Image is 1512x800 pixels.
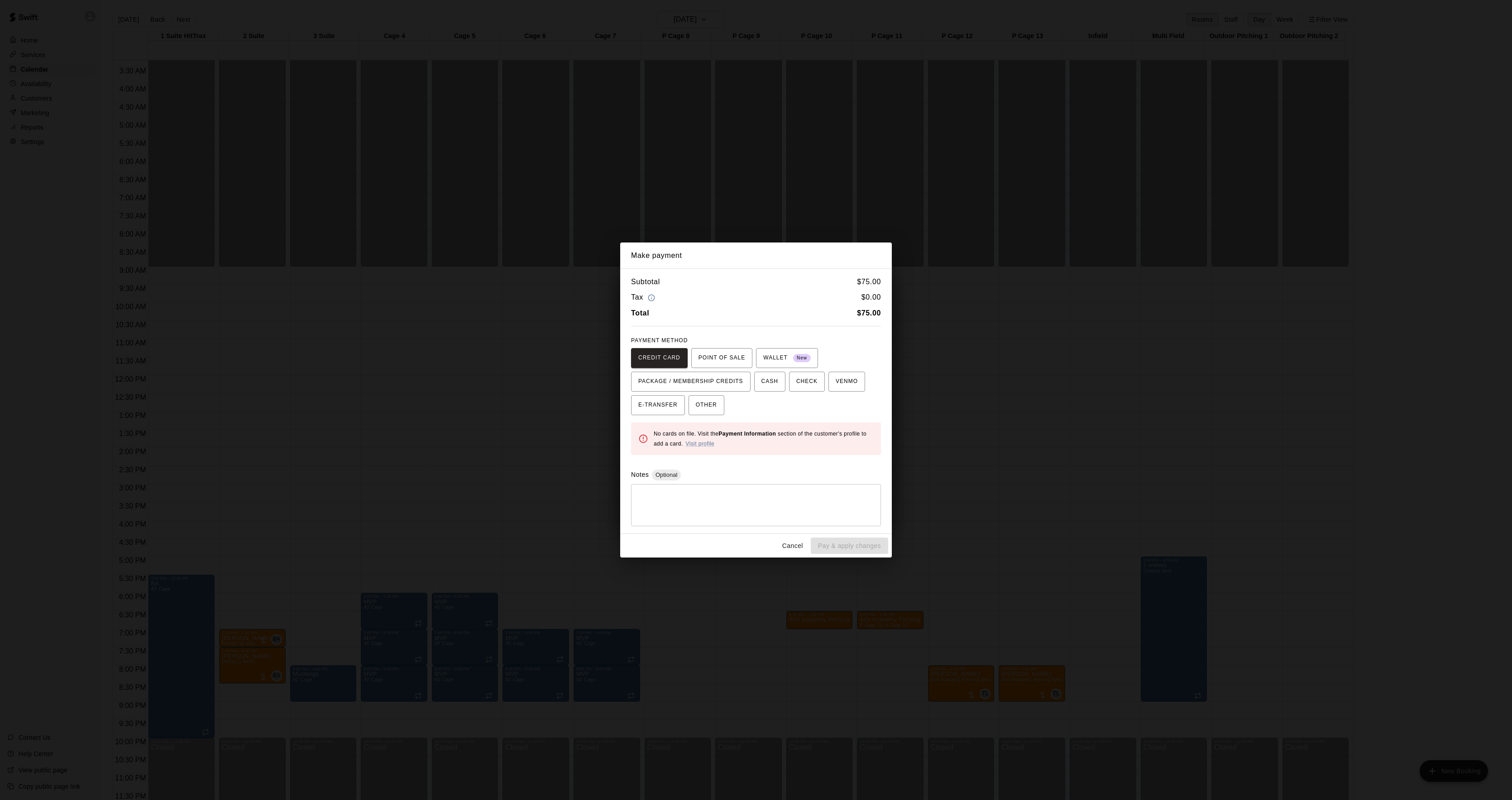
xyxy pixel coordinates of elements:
button: POINT OF SALE [691,348,752,368]
button: Cancel [778,538,807,554]
h2: Make payment [620,242,892,269]
span: Optional [652,471,681,478]
span: CREDIT CARD [638,351,680,365]
h6: $ 75.00 [857,276,881,288]
span: POINT OF SALE [699,351,745,365]
span: VENMO [836,374,858,389]
span: WALLET [763,351,811,365]
a: Visit profile [685,441,714,447]
button: CHECK [789,372,825,392]
h6: $ 0.00 [861,291,881,304]
span: CASH [761,374,778,389]
span: CHECK [796,374,818,389]
span: PAYMENT METHOD [631,337,688,344]
b: Total [631,309,649,317]
button: VENMO [828,372,865,392]
h6: Tax [631,291,657,304]
b: $ 75.00 [857,309,881,317]
span: No cards on file. Visit the section of the customer's profile to add a card. [654,431,866,447]
button: PACKAGE / MEMBERSHIP CREDITS [631,372,751,392]
span: OTHER [696,398,717,412]
span: E-TRANSFER [638,398,678,412]
b: Payment Information [718,431,776,437]
button: CASH [754,372,785,392]
button: OTHER [689,395,724,415]
button: CREDIT CARD [631,348,688,368]
label: Notes [631,471,649,478]
h6: Subtotal [631,276,660,288]
button: E-TRANSFER [631,395,685,415]
span: New [793,352,811,364]
button: WALLET New [756,348,818,368]
span: PACKAGE / MEMBERSHIP CREDITS [638,374,743,389]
